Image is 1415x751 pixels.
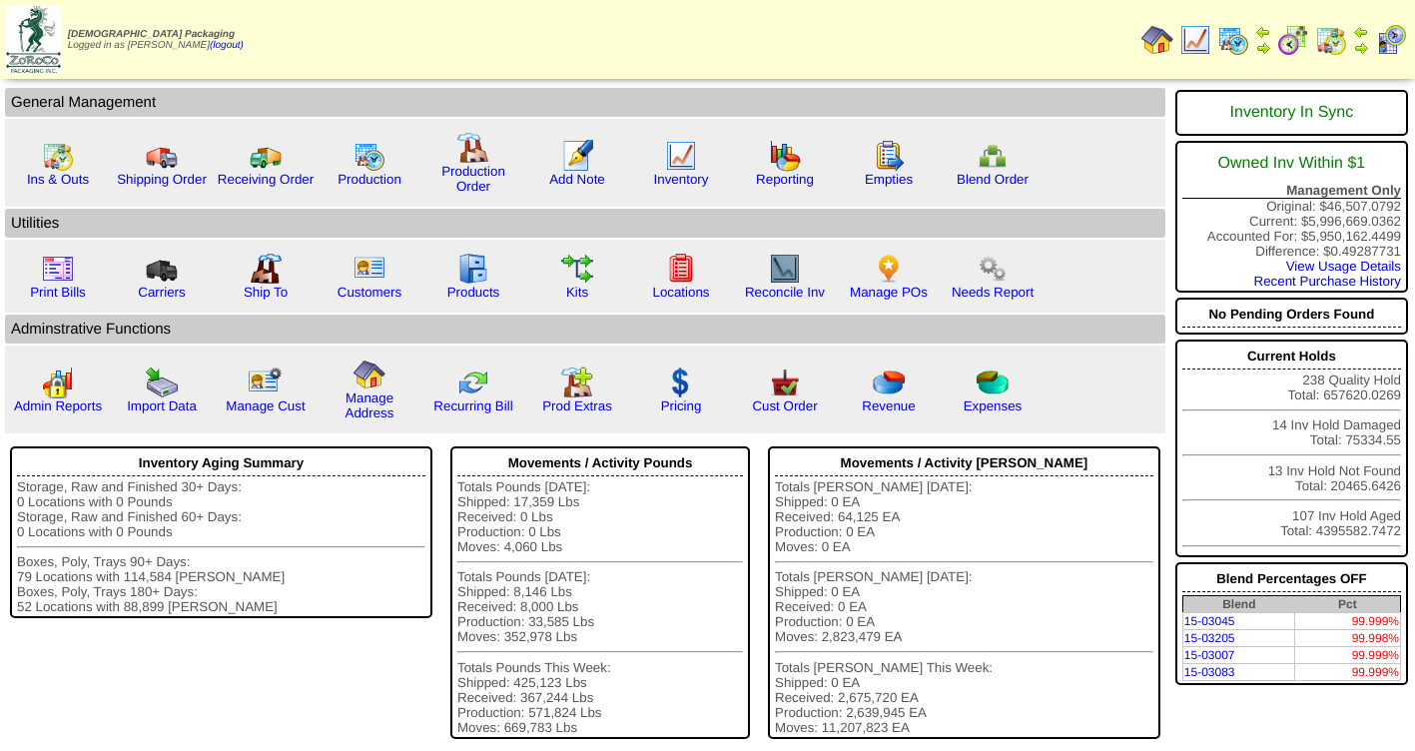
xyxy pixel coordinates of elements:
[17,450,425,476] div: Inventory Aging Summary
[873,367,905,398] img: pie_chart.png
[1175,141,1408,293] div: Original: $46,507.0792 Current: $5,996,669.0362 Accounted For: $5,950,162.4499 Difference: $0.492...
[1295,613,1401,630] td: 99.999%
[1175,340,1408,557] div: 238 Quality Hold Total: 657620.0269 14 Inv Hold Damaged Total: 75334.55 13 Inv Hold Not Found Tot...
[665,140,697,172] img: line_graph.gif
[542,398,612,413] a: Prod Extras
[354,253,385,285] img: customers.gif
[1184,665,1235,679] a: 15-03083
[873,140,905,172] img: workorder.gif
[561,253,593,285] img: workflow.gif
[1277,24,1309,56] img: calendarblend.gif
[752,398,817,413] a: Cust Order
[354,359,385,390] img: home.gif
[5,315,1165,344] td: Adminstrative Functions
[964,398,1023,413] a: Expenses
[1295,664,1401,681] td: 99.999%
[138,285,185,300] a: Carriers
[346,390,394,420] a: Manage Address
[68,29,244,51] span: Logged in as [PERSON_NAME]
[977,253,1009,285] img: workflow.png
[862,398,915,413] a: Revenue
[42,367,74,398] img: graph2.png
[549,172,605,187] a: Add Note
[775,479,1153,735] div: Totals [PERSON_NAME] [DATE]: Shipped: 0 EA Received: 64,125 EA Production: 0 EA Moves: 0 EA Total...
[1295,596,1401,613] th: Pct
[1255,40,1271,56] img: arrowright.gif
[561,367,593,398] img: prodextras.gif
[769,140,801,172] img: graph.gif
[146,367,178,398] img: import.gif
[977,140,1009,172] img: network.png
[146,140,178,172] img: truck.gif
[1353,40,1369,56] img: arrowright.gif
[665,253,697,285] img: locations.gif
[865,172,913,187] a: Empties
[665,367,697,398] img: dollar.gif
[1184,648,1235,662] a: 15-03007
[338,172,401,187] a: Production
[1375,24,1407,56] img: calendarcustomer.gif
[5,209,1165,238] td: Utilities
[1182,302,1401,328] div: No Pending Orders Found
[42,253,74,285] img: invoice2.gif
[14,398,102,413] a: Admin Reports
[218,172,314,187] a: Receiving Order
[769,367,801,398] img: cust_order.png
[1182,596,1295,613] th: Blend
[1179,24,1211,56] img: line_graph.gif
[27,172,89,187] a: Ins & Outs
[6,6,61,73] img: zoroco-logo-small.webp
[1184,614,1235,628] a: 15-03045
[226,398,305,413] a: Manage Cust
[1353,24,1369,40] img: arrowleft.gif
[1182,566,1401,592] div: Blend Percentages OFF
[457,132,489,164] img: factory.gif
[248,367,285,398] img: managecust.png
[1141,24,1173,56] img: home.gif
[441,164,505,194] a: Production Order
[769,253,801,285] img: line_graph2.gif
[977,367,1009,398] img: pie_chart2.png
[457,479,743,735] div: Totals Pounds [DATE]: Shipped: 17,359 Lbs Received: 0 Lbs Production: 0 Lbs Moves: 4,060 Lbs Tota...
[1182,183,1401,199] div: Management Only
[250,140,282,172] img: truck2.gif
[338,285,401,300] a: Customers
[117,172,207,187] a: Shipping Order
[1255,24,1271,40] img: arrowleft.gif
[775,450,1153,476] div: Movements / Activity [PERSON_NAME]
[1295,647,1401,664] td: 99.999%
[1184,631,1235,645] a: 15-03205
[5,88,1165,117] td: General Management
[447,285,500,300] a: Products
[566,285,588,300] a: Kits
[68,29,235,40] span: [DEMOGRAPHIC_DATA] Packaging
[210,40,244,51] a: (logout)
[127,398,197,413] a: Import Data
[30,285,86,300] a: Print Bills
[1315,24,1347,56] img: calendarinout.gif
[1182,94,1401,132] div: Inventory In Sync
[244,285,288,300] a: Ship To
[1182,145,1401,183] div: Owned Inv Within $1
[652,285,709,300] a: Locations
[561,140,593,172] img: orders.gif
[1295,630,1401,647] td: 99.998%
[952,285,1034,300] a: Needs Report
[661,398,702,413] a: Pricing
[17,479,425,614] div: Storage, Raw and Finished 30+ Days: 0 Locations with 0 Pounds Storage, Raw and Finished 60+ Days:...
[354,140,385,172] img: calendarprod.gif
[457,367,489,398] img: reconcile.gif
[1254,274,1401,289] a: Recent Purchase History
[745,285,825,300] a: Reconcile Inv
[146,253,178,285] img: truck3.gif
[457,253,489,285] img: cabinet.gif
[756,172,814,187] a: Reporting
[250,253,282,285] img: factory2.gif
[1182,344,1401,370] div: Current Holds
[1286,259,1401,274] a: View Usage Details
[957,172,1029,187] a: Blend Order
[457,450,743,476] div: Movements / Activity Pounds
[654,172,709,187] a: Inventory
[433,398,512,413] a: Recurring Bill
[1217,24,1249,56] img: calendarprod.gif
